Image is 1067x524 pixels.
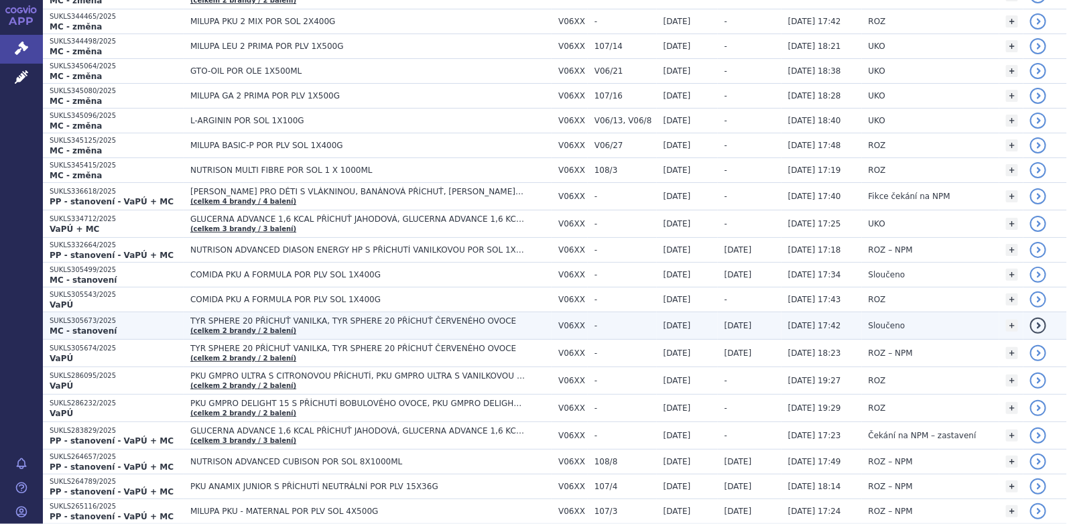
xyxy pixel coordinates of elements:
strong: MC - změna [50,96,102,106]
span: V06XX [558,507,588,516]
a: + [1006,40,1018,52]
span: V06XX [558,295,588,304]
span: PKU ANAMIX JUNIOR S PŘÍCHUTÍ NEUTRÁLNÍ POR PLV 15X36G [190,482,525,491]
span: [DATE] [664,91,691,101]
span: UKO [869,116,885,125]
span: GTO-OIL POR OLE 1X500ML [190,66,525,76]
span: - [725,141,727,150]
strong: MC - změna [50,47,102,56]
span: - [725,403,727,413]
span: - [725,91,727,101]
span: [DATE] [664,245,691,255]
span: 107/16 [594,91,657,101]
strong: MC - stanovení [50,275,117,285]
a: + [1006,505,1018,517]
a: detail [1030,162,1046,178]
span: ROZ – NPM [869,245,913,255]
a: detail [1030,113,1046,129]
span: - [725,42,727,51]
p: SUKLS344465/2025 [50,12,184,21]
a: + [1006,65,1018,77]
strong: VaPÚ [50,409,73,418]
span: UKO [869,42,885,51]
p: SUKLS264657/2025 [50,452,184,462]
span: [DATE] [664,42,691,51]
span: PKU GMPRO ULTRA S CITRONOVOU PŘÍCHUTÍ, PKU GMPRO ULTRA S VANILKOVOU PŘÍCHUTÍ [190,371,525,381]
span: - [725,17,727,26]
a: (celkem 2 brandy / 2 balení) [190,382,296,389]
span: [DATE] 17:49 [788,457,841,466]
span: - [594,321,657,330]
p: SUKLS332664/2025 [50,241,184,250]
span: [DATE] [664,192,691,201]
span: MILUPA LEU 2 PRIMA POR PLV 1X500G [190,42,525,51]
span: - [725,166,727,175]
strong: MC - stanovení [50,326,117,336]
strong: VaPÚ [50,381,73,391]
span: - [725,192,727,201]
span: [DATE] 18:38 [788,66,841,76]
a: detail [1030,478,1046,495]
strong: VaPÚ [50,354,73,363]
span: GLUCERNA ADVANCE 1,6 KCAL PŘÍCHUŤ JAHODOVÁ, GLUCERNA ADVANCE 1,6 KCAL PŘÍCHUŤ KÁVOVÁ, GLUCERNA AD... [190,426,525,436]
span: [DATE] 18:28 [788,91,841,101]
span: PKU GMPRO DELIGHT 15 S PŘÍCHUTÍ BOBULOVÉHO OVOCE, PKU GMPRO DELIGHT 15 S PŘÍCHUTÍ TROPICKÉHO OVOCE [190,399,525,408]
p: SUKLS305499/2025 [50,265,184,275]
span: [DATE] 17:48 [788,141,841,150]
p: SUKLS345080/2025 [50,86,184,96]
a: + [1006,430,1018,442]
span: ROZ [869,376,886,385]
a: + [1006,480,1018,493]
p: SUKLS286095/2025 [50,371,184,381]
a: + [1006,218,1018,230]
p: SUKLS286232/2025 [50,399,184,408]
span: UKO [869,66,885,76]
strong: MC - změna [50,72,102,81]
span: - [725,219,727,228]
span: 108/3 [594,166,657,175]
span: ROZ [869,295,886,304]
strong: MC - změna [50,22,102,31]
span: V06XX [558,457,588,466]
a: detail [1030,242,1046,258]
span: [PERSON_NAME] PRO DĚTI S VLÁKNINOU, BANÁNOVÁ PŘÍCHUŤ, [PERSON_NAME] PRO DĚTI S VLÁKNINOU, JAHODOV... [190,187,525,196]
span: [DATE] [664,403,691,413]
span: COMIDA PKU A FORMULA POR PLV SOL 1X400G [190,295,525,304]
span: - [725,431,727,440]
span: ROZ [869,403,886,413]
a: + [1006,115,1018,127]
span: - [594,403,657,413]
span: [DATE] [664,457,691,466]
p: SUKLS283829/2025 [50,426,184,436]
a: + [1006,293,1018,306]
p: SUKLS334712/2025 [50,214,184,224]
a: + [1006,402,1018,414]
span: [DATE] [725,482,752,491]
p: SUKLS305543/2025 [50,290,184,300]
span: 107/3 [594,507,657,516]
span: NUTRISON ADVANCED DIASON ENERGY HP S PŘÍCHUTÍ VANILKOVOU POR SOL 1X1000ML [190,245,525,255]
span: [DATE] 17:19 [788,166,841,175]
span: [DATE] [664,270,691,279]
span: [DATE] [664,376,691,385]
a: detail [1030,454,1046,470]
a: detail [1030,503,1046,519]
span: V06XX [558,42,588,51]
span: V06/21 [594,66,657,76]
a: detail [1030,400,1046,416]
a: detail [1030,188,1046,204]
a: detail [1030,291,1046,308]
span: 107/4 [594,482,657,491]
span: [DATE] 18:21 [788,42,841,51]
a: + [1006,375,1018,387]
span: V06XX [558,482,588,491]
a: detail [1030,345,1046,361]
a: + [1006,456,1018,468]
span: Čekání na NPM – zastavení [869,431,977,440]
span: [DATE] 17:34 [788,270,841,279]
span: [DATE] 17:42 [788,321,841,330]
span: [DATE] [725,457,752,466]
a: + [1006,90,1018,102]
span: - [594,17,657,26]
strong: PP - stanovení - VaPÚ + MC [50,512,174,521]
